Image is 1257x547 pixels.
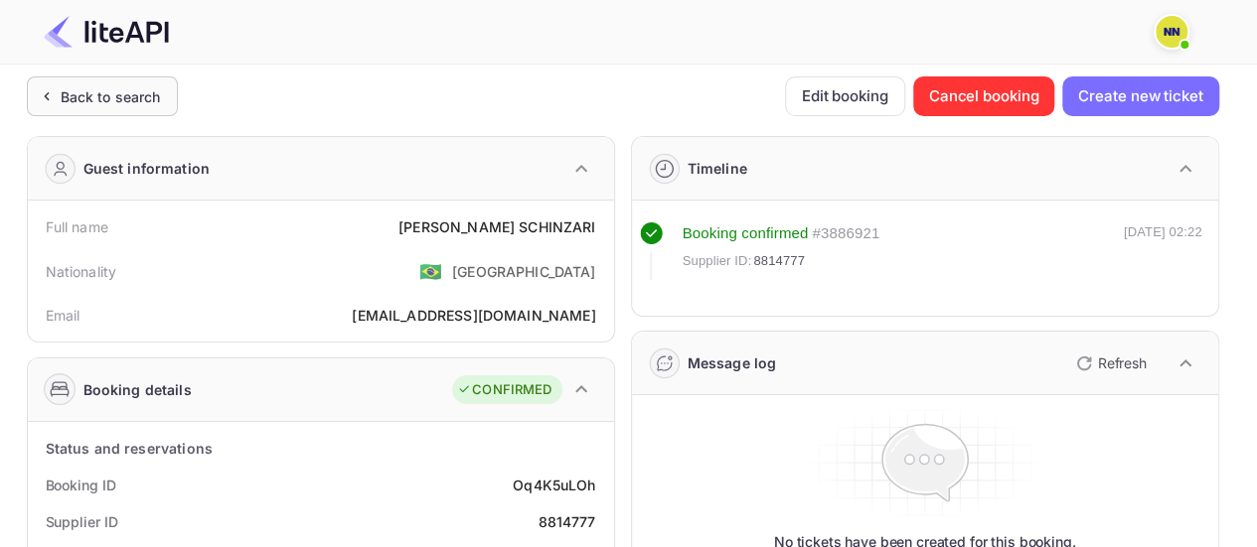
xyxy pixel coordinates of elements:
div: Timeline [688,158,747,179]
div: [PERSON_NAME] SCHINZARI [398,216,595,237]
button: Edit booking [785,76,905,116]
div: [DATE] 02:22 [1124,222,1202,280]
p: Refresh [1098,352,1147,373]
div: Email [46,305,80,326]
div: Back to search [61,86,161,107]
img: N/A N/A [1156,16,1187,48]
button: Refresh [1064,347,1155,379]
div: Booking confirmed [683,222,809,245]
span: Supplier ID: [683,251,752,271]
span: 8814777 [753,251,805,271]
div: [GEOGRAPHIC_DATA] [452,261,596,282]
div: Status and reservations [46,438,213,459]
div: Supplier ID [46,511,118,532]
button: Create new ticket [1062,76,1218,116]
div: Booking details [83,379,192,400]
div: Message log [688,352,777,373]
div: 8814777 [538,511,595,532]
span: United States [419,253,442,289]
div: Full name [46,216,108,237]
div: Oq4K5uLOh [513,475,595,495]
button: Cancel booking [913,76,1055,116]
div: CONFIRMED [457,380,551,400]
img: LiteAPI Logo [44,16,169,48]
div: Nationality [46,261,117,282]
div: Booking ID [46,475,116,495]
div: Guest information [83,158,211,179]
div: # 3886921 [812,222,879,245]
div: [EMAIL_ADDRESS][DOMAIN_NAME] [352,305,595,326]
